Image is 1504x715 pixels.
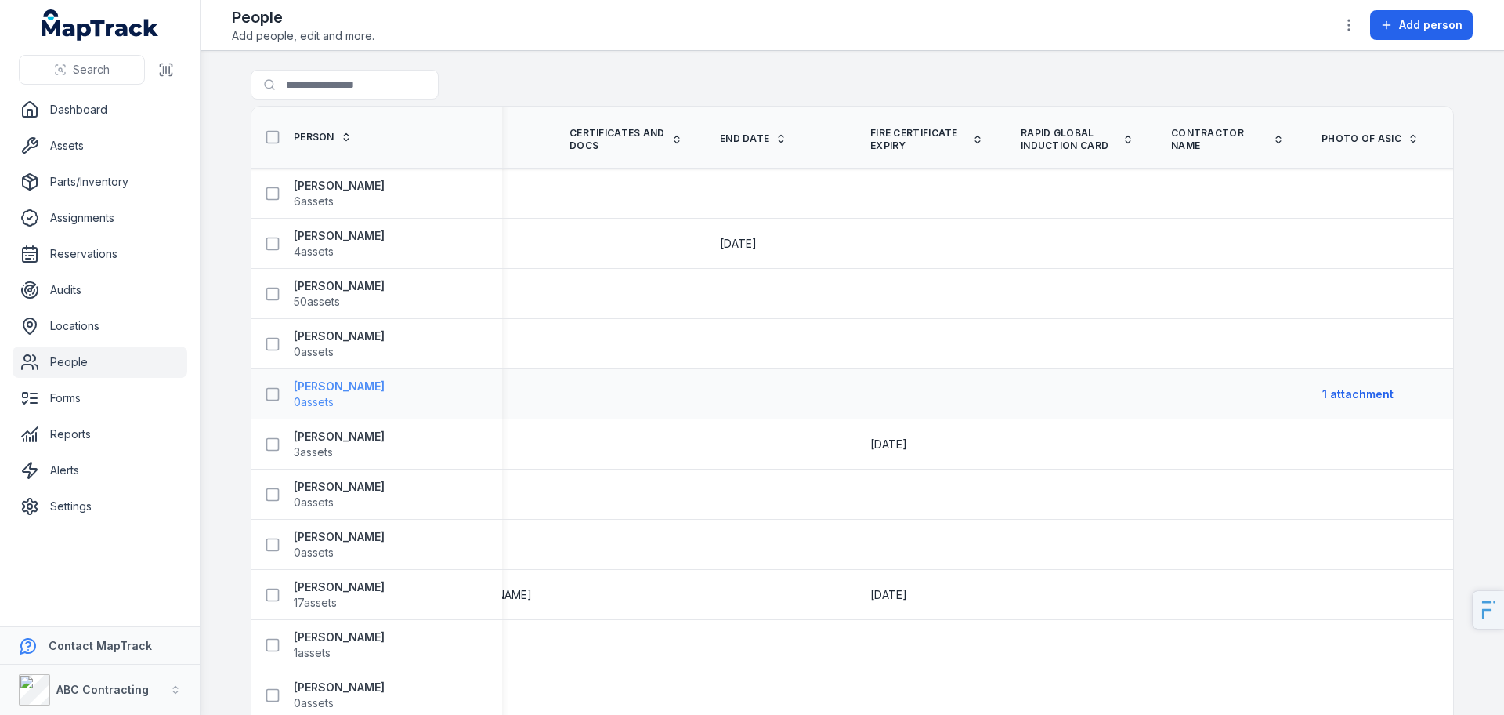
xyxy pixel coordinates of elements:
a: Dashboard [13,94,187,125]
strong: ABC Contracting [56,683,149,696]
a: Assets [13,130,187,162]
strong: [PERSON_NAME] [294,479,385,495]
button: Add person [1370,10,1473,40]
span: 3 assets [294,445,333,460]
time: 08/03/2025, 3:00:00 am [720,236,757,252]
button: Search [19,55,145,85]
span: 4 assets [294,244,334,260]
span: [DATE] [870,437,907,451]
span: 0 assets [294,394,334,410]
a: Contractor Name [1171,127,1284,152]
span: Add person [1399,17,1462,33]
a: Reservations [13,238,187,270]
span: 0 assets [294,495,334,510]
strong: [PERSON_NAME] [294,228,385,244]
a: People [13,347,187,378]
strong: [PERSON_NAME] [294,579,385,595]
span: [DATE] [720,237,757,250]
a: Assignments [13,202,187,234]
a: Certificates and Docs [569,127,682,152]
span: Add people, edit and more. [232,28,374,44]
span: 1 assets [294,645,331,661]
span: Person [294,131,334,143]
strong: [PERSON_NAME] [294,328,385,344]
a: [PERSON_NAME]6assets [294,178,385,209]
a: [PERSON_NAME]4assets [294,228,385,260]
span: Search [73,62,110,78]
a: MapTrack [42,9,159,41]
strong: [PERSON_NAME] [294,429,385,445]
strong: [PERSON_NAME] [294,630,385,645]
strong: [PERSON_NAME] [294,178,385,194]
span: End date [720,132,769,145]
span: [DATE] [870,588,907,601]
time: 28/02/2025, 1:00:00 am [870,437,907,452]
button: 1 attachment [1321,379,1394,409]
a: Alerts [13,455,187,486]
a: Reports [13,419,187,450]
a: [PERSON_NAME]0assets [294,379,385,410]
span: 6 assets [294,194,334,209]
strong: [PERSON_NAME] [294,379,385,394]
span: 0 assets [294,545,334,561]
a: [PERSON_NAME]50assets [294,278,385,310]
span: 17 assets [294,595,337,611]
span: Photo of ASIC [1321,132,1401,145]
span: Rapid global induction card [1021,127,1116,152]
a: [PERSON_NAME]0assets [294,680,385,711]
a: Person [294,131,352,143]
span: Fire Certificate Expiry [870,127,966,152]
a: [PERSON_NAME]0assets [294,529,385,561]
a: [PERSON_NAME]1assets [294,630,385,661]
span: Contractor Name [1171,127,1267,152]
span: 0 assets [294,344,334,360]
a: [PERSON_NAME]0assets [294,479,385,510]
strong: [PERSON_NAME] [294,278,385,294]
a: Forms [13,383,187,414]
strong: [PERSON_NAME] [294,529,385,545]
a: Photo of ASIC [1321,132,1419,145]
strong: Contact MapTrack [49,639,152,652]
a: Settings [13,491,187,522]
span: 0 assets [294,695,334,711]
a: [PERSON_NAME]17assets [294,579,385,611]
span: 50 assets [294,294,340,310]
span: Certificates and Docs [569,127,665,152]
a: Parts/Inventory [13,166,187,198]
strong: [PERSON_NAME] [294,680,385,695]
a: End date [720,132,786,145]
time: 31/03/2025, 1:00:00 am [870,587,907,603]
a: Fire Certificate Expiry [870,127,983,152]
a: Locations [13,310,187,342]
h2: People [232,6,374,28]
a: [PERSON_NAME]3assets [294,429,385,460]
a: [PERSON_NAME]0assets [294,328,385,360]
a: Audits [13,274,187,306]
a: Rapid global induction card [1021,127,1133,152]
